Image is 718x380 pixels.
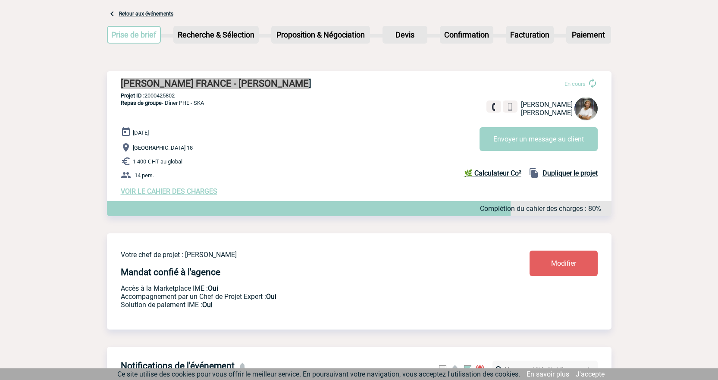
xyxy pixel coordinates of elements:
[527,370,569,378] a: En savoir plus
[121,78,379,89] h3: [PERSON_NAME] FRANCE - [PERSON_NAME]
[521,100,573,109] span: [PERSON_NAME]
[266,292,276,301] b: Oui
[480,127,598,151] button: Envoyer un message au client
[576,370,605,378] a: J'accepte
[564,81,586,87] span: En cours
[490,103,498,111] img: fixe.png
[121,284,479,292] p: Accès à la Marketplace IME :
[119,11,173,17] a: Retour aux événements
[272,27,369,43] p: Proposition & Négociation
[202,301,213,309] b: Oui
[521,109,573,117] span: [PERSON_NAME]
[464,169,521,177] b: 🌿 Calculateur Co²
[121,292,479,301] p: Prestation payante
[135,172,154,179] span: 14 pers.
[121,100,162,106] span: Repas de groupe
[542,169,598,177] b: Dupliquer le projet
[117,370,520,378] span: Ce site utilise des cookies pour vous offrir le meilleur service. En poursuivant votre navigation...
[121,100,204,106] span: - Dîner PHE - SKA
[574,97,598,120] img: 106118-1.jpg
[133,158,182,165] span: 1 400 € HT au global
[507,27,553,43] p: Facturation
[121,301,479,309] p: Conformité aux process achat client, Prise en charge de la facturation, Mutualisation de plusieur...
[174,27,258,43] p: Recherche & Sélection
[133,144,193,151] span: [GEOGRAPHIC_DATA] 18
[529,168,539,178] img: file_copy-black-24dp.png
[121,267,220,277] h4: Mandat confié à l'agence
[121,361,235,371] h4: Notifications de l'événement
[121,92,144,99] b: Projet ID :
[551,259,576,267] span: Modifier
[464,168,525,178] a: 🌿 Calculateur Co²
[121,187,217,195] a: VOIR LE CAHIER DES CHARGES
[506,103,514,111] img: portable.png
[121,251,479,259] p: Votre chef de projet : [PERSON_NAME]
[383,27,426,43] p: Devis
[208,284,218,292] b: Oui
[441,27,492,43] p: Confirmation
[133,129,149,136] span: [DATE]
[108,27,160,43] p: Prise de brief
[107,92,611,99] p: 2000425802
[567,27,610,43] p: Paiement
